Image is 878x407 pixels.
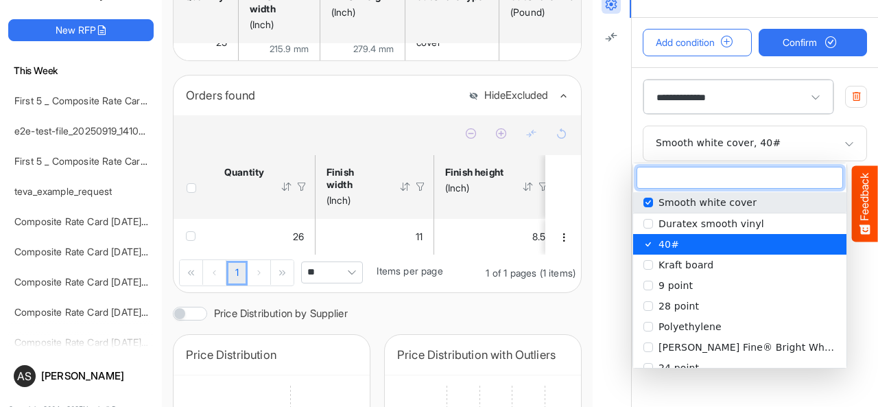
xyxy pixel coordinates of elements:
td: 11 is template cell Column Header httpsnorthellcomontologiesmapping-rulesmeasurementhasfinishsize... [316,219,434,255]
span: (1 items) [540,267,576,279]
ul: popup [633,192,846,213]
input: multiselect [650,133,656,134]
span: Confirm [783,35,843,50]
span: Smooth white cover, 40# [650,137,785,148]
span: 24 point [658,362,699,373]
div: Filter Icon [296,181,308,193]
div: (Inch) [445,182,504,194]
div: Quantity [224,166,263,178]
a: Composite Rate Card [DATE]_smaller [14,246,177,257]
div: Go to first page [180,260,203,285]
div: Finish width [327,166,381,191]
span: cover [416,36,441,48]
span: Kraft board [658,259,713,270]
td: 233490d7-bdb5-4b7f-be04-0fffc28a9f55 is template cell Column Header [545,219,584,255]
div: [PERSON_NAME] [41,371,148,381]
button: Feedback [852,165,878,242]
label: Price Distribution by Supplier [214,308,348,318]
span: Smooth white cover [658,197,757,208]
a: First 5 _ Composite Rate Card [DATE] (2) [14,95,193,106]
span: Polyethylene [658,321,722,332]
span: Duratex smooth vinyl [658,218,764,229]
div: (Inch) [331,6,390,19]
span: AS [17,371,32,382]
div: Go to next page [248,260,271,285]
a: Composite Rate Card [DATE] mapping test_deleted [14,276,239,288]
div: Price Distribution with Outliers [397,345,569,364]
div: (Pound) [510,6,646,19]
span: 8.5 [532,231,545,242]
div: Orders found [186,86,458,105]
span: 11 [416,231,423,242]
div: Price Distribution [186,345,357,364]
span: 25 [216,36,227,48]
button: HideExcluded [468,90,548,102]
span: [PERSON_NAME] Fine® Bright White Cover [658,342,869,353]
span: Items per page [377,265,442,277]
span: 9 point [658,280,693,291]
button: Confirm [759,29,868,56]
input: multiselect [637,167,842,188]
td: 26 is template cell Column Header httpsnorthellcomontologiesmapping-rulesorderhasquantity [213,219,316,255]
td: 8.5 is template cell Column Header httpsnorthellcomontologiesmapping-rulesmeasurementhasfinishsiz... [434,219,557,255]
span: 26 [293,231,304,242]
td: checkbox [174,219,213,255]
th: Header checkbox [174,155,213,219]
span: 40# [658,239,679,250]
a: First 5 _ Composite Rate Card [DATE] (2) [14,155,193,167]
div: (Inch) [250,19,305,31]
a: Page 1 of 1 Pages [226,261,248,286]
h6: This Week [8,63,154,78]
div: Finish height [445,166,504,178]
div: (Inch) [327,194,381,207]
button: dropdownbutton [556,231,571,244]
div: Filter Icon [414,181,427,193]
div: Pager Container [174,255,581,292]
a: e2e-test-file_20250919_141053 [14,125,150,137]
a: Composite Rate Card [DATE]_smaller [14,306,177,318]
button: New RFP [8,19,154,41]
span: Pagerdropdown [301,261,363,283]
a: teva_example_request [14,185,112,197]
span: 215.9 mm [270,43,309,54]
a: Composite Rate Card [DATE]_smaller [14,216,177,227]
span: 279.4 mm [353,43,394,54]
div: Filter Icon [537,181,549,193]
button: Add condition [643,29,752,56]
span: 1 of 1 pages [486,267,536,279]
div: Go to last page [271,260,294,285]
span: 28 point [658,301,699,312]
div: multiselect [632,163,847,369]
div: Go to previous page [203,260,226,285]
